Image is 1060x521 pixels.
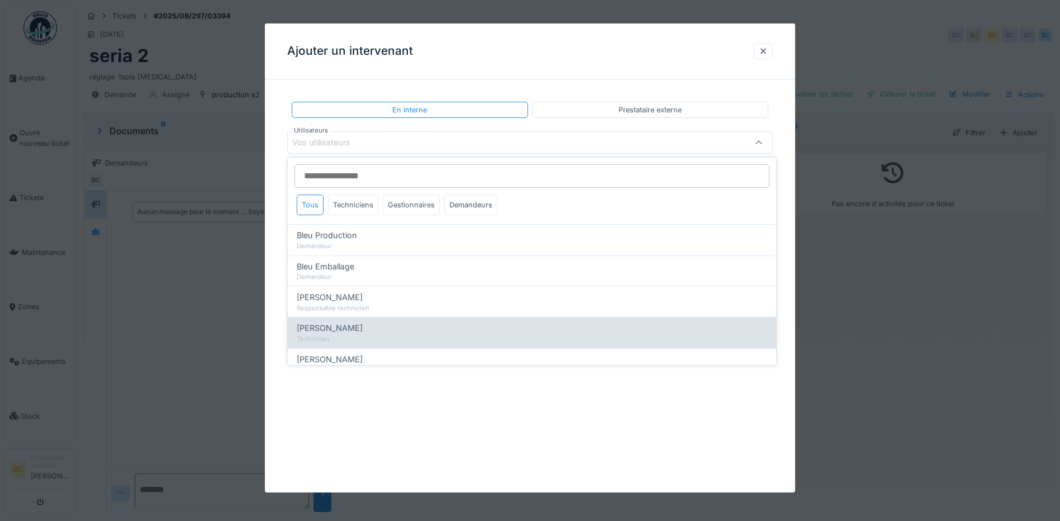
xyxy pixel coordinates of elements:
[297,260,354,273] span: Bleu Emballage
[297,195,324,215] div: Tous
[297,291,363,304] span: [PERSON_NAME]
[292,136,366,149] div: Vos utilisateurs
[383,195,440,215] div: Gestionnaires
[619,105,682,115] div: Prestataire externe
[297,229,357,241] span: Bleu Production
[292,126,330,135] label: Utilisateurs
[328,195,378,215] div: Techniciens
[297,353,363,366] span: [PERSON_NAME]
[297,272,767,282] div: Demandeur
[297,334,767,344] div: Technicien
[297,304,767,313] div: Responsable technicien
[287,44,413,58] h3: Ajouter un intervenant
[297,322,363,334] span: [PERSON_NAME]
[392,105,427,115] div: En interne
[444,195,497,215] div: Demandeurs
[297,241,767,251] div: Demandeur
